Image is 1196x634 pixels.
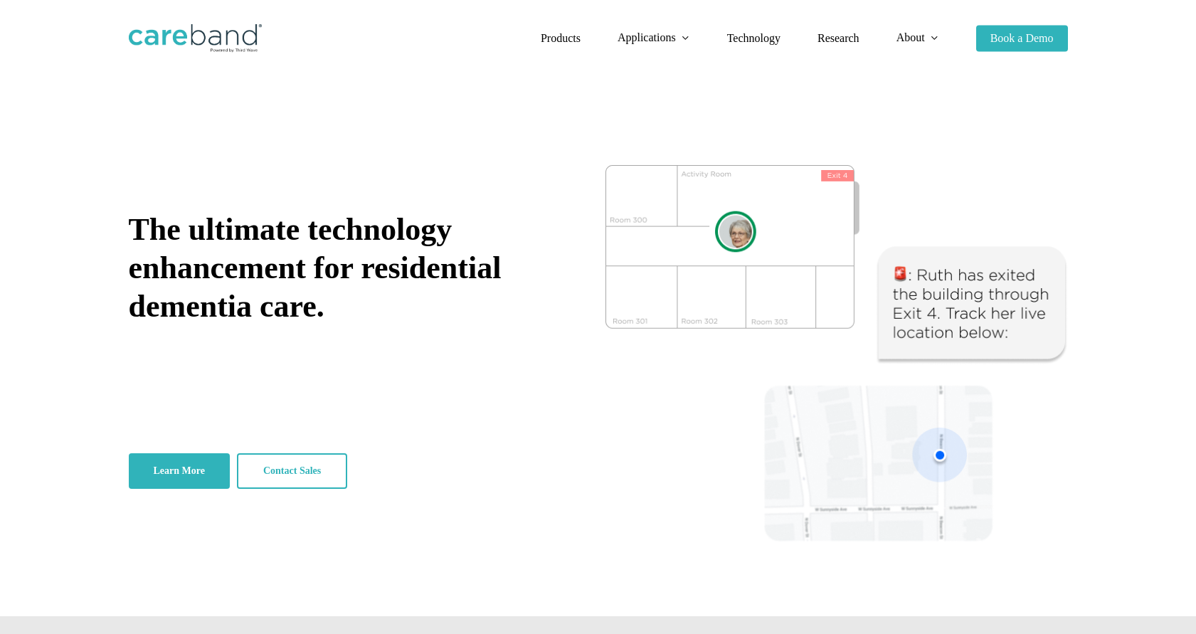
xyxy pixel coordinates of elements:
[605,165,1068,542] img: CareBand tracking system
[618,32,690,44] a: Applications
[541,33,581,44] a: Products
[237,453,347,489] a: Contact Sales
[154,464,205,478] span: Learn More
[817,33,859,44] a: Research
[129,212,502,324] span: The ultimate technology enhancement for residential dementia care.
[129,453,230,489] a: Learn More
[990,32,1054,44] span: Book a Demo
[896,32,939,44] a: About
[727,33,780,44] a: Technology
[727,32,780,44] span: Technology
[896,31,925,43] span: About
[541,32,581,44] span: Products
[817,32,859,44] span: Research
[129,24,262,53] img: CareBand
[976,33,1068,44] a: Book a Demo
[263,464,321,478] span: Contact Sales
[618,31,676,43] span: Applications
